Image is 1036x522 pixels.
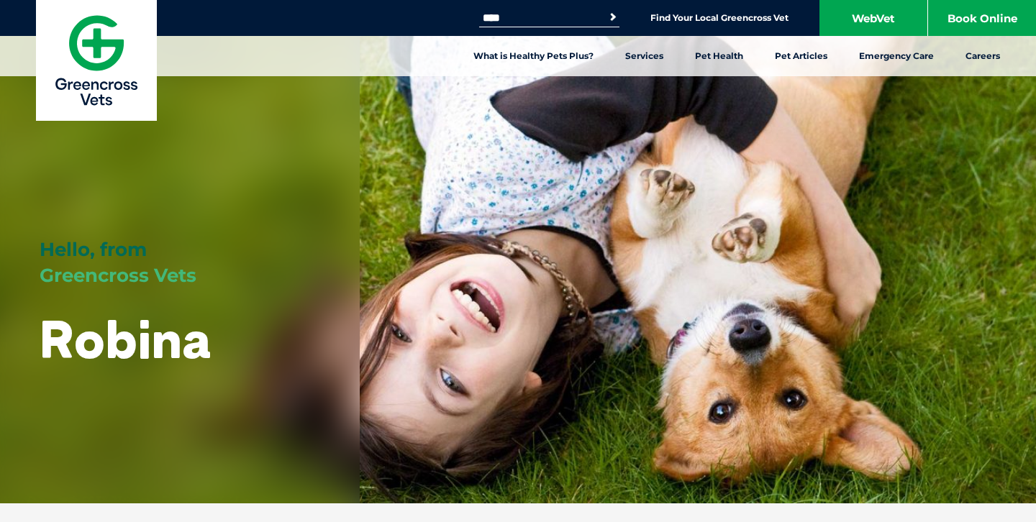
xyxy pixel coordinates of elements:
[458,36,609,76] a: What is Healthy Pets Plus?
[679,36,759,76] a: Pet Health
[606,10,620,24] button: Search
[40,311,211,367] h1: Robina
[843,36,950,76] a: Emergency Care
[609,36,679,76] a: Services
[650,12,789,24] a: Find Your Local Greencross Vet
[950,36,1016,76] a: Careers
[40,238,147,261] span: Hello, from
[759,36,843,76] a: Pet Articles
[40,264,196,287] span: Greencross Vets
